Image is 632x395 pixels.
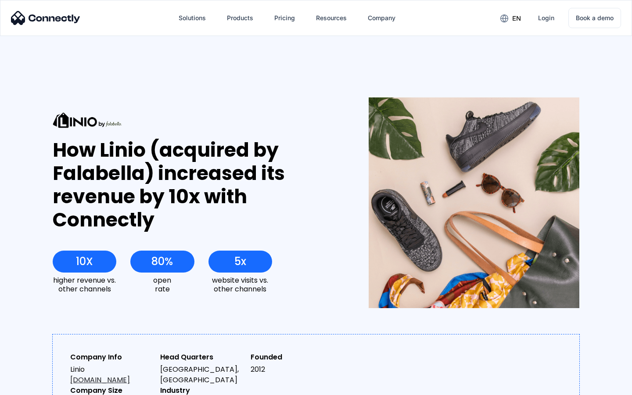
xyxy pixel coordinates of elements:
div: 2012 [251,364,334,375]
div: higher revenue vs. other channels [53,276,116,293]
a: Pricing [267,7,302,29]
div: Founded [251,352,334,363]
div: Resources [316,12,347,24]
div: en [493,11,528,25]
div: Pricing [274,12,295,24]
div: [GEOGRAPHIC_DATA], [GEOGRAPHIC_DATA] [160,364,243,385]
div: Company [368,12,395,24]
div: Products [227,12,253,24]
div: 5x [234,255,246,268]
div: Company [361,7,402,29]
div: Company Info [70,352,153,363]
div: Head Quarters [160,352,243,363]
div: open rate [130,276,194,293]
a: [DOMAIN_NAME] [70,375,130,385]
div: Solutions [172,7,213,29]
div: Products [220,7,260,29]
div: 80% [151,255,173,268]
div: 10X [76,255,93,268]
a: Book a demo [568,8,621,28]
div: website visits vs. other channels [208,276,272,293]
a: Login [531,7,561,29]
img: Connectly Logo [11,11,80,25]
div: Solutions [179,12,206,24]
ul: Language list [18,380,53,392]
div: How Linio (acquired by Falabella) increased its revenue by 10x with Connectly [53,139,337,231]
div: Resources [309,7,354,29]
div: Login [538,12,554,24]
div: Linio [70,364,153,385]
div: en [512,12,521,25]
aside: Language selected: English [9,380,53,392]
